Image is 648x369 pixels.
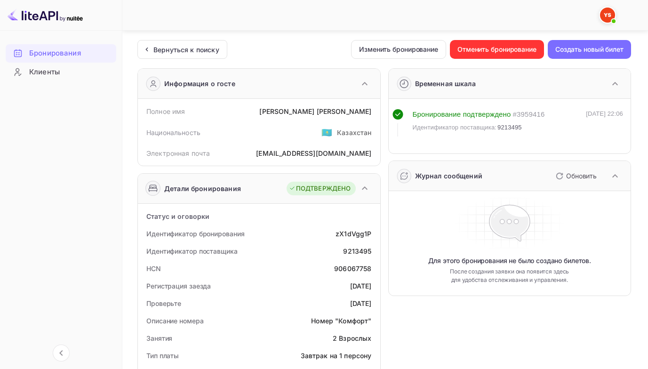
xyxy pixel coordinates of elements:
[146,230,244,238] ya-tr-span: Идентификатор бронирования
[53,345,70,361] button: Свернуть навигацию
[351,40,446,59] button: Изменить бронирование
[164,79,235,88] ya-tr-span: Информация о госте
[586,110,623,117] ya-tr-span: [DATE] 22:06
[317,107,372,115] ya-tr-span: [PERSON_NAME]
[336,230,371,238] ya-tr-span: zX1dVgg1P
[301,352,372,360] ya-tr-span: Завтрак на 1 персону
[146,128,200,136] ya-tr-span: Национальность
[146,247,238,255] ya-tr-span: Идентификатор поставщика
[428,256,591,265] ya-tr-span: Для этого бронирования не было создано билетов.
[6,44,116,63] div: Бронирования
[350,281,372,291] div: [DATE]
[343,246,371,256] div: 9213495
[550,168,600,184] button: Обновить
[350,298,372,308] div: [DATE]
[457,44,536,55] ya-tr-span: Отменить бронирование
[29,67,60,78] ya-tr-span: Клиенты
[259,107,314,115] ya-tr-span: [PERSON_NAME]
[256,149,371,157] ya-tr-span: [EMAIL_ADDRESS][DOMAIN_NAME]
[445,267,574,284] ya-tr-span: После создания заявки она появится здесь для удобства отслеживания и управления.
[415,80,476,88] ya-tr-span: Временная шкала
[146,265,161,273] ya-tr-span: HCN
[8,8,83,23] img: Логотип LiteAPI
[311,317,371,325] ya-tr-span: Номер "Комфорт"
[6,63,116,81] div: Клиенты
[164,184,241,193] ya-tr-span: Детали бронирования
[6,44,116,62] a: Бронирования
[497,124,522,131] ya-tr-span: 9213495
[146,352,179,360] ya-tr-span: Тип платы
[321,127,332,137] ya-tr-span: 🇰🇿
[146,317,204,325] ya-tr-span: Описание номера
[146,212,210,220] ya-tr-span: Статус и оговорки
[146,107,185,115] ya-tr-span: Полное имя
[413,110,461,118] ya-tr-span: Бронирование
[146,282,211,290] ya-tr-span: Регистрация заезда
[146,299,181,307] ya-tr-span: Проверьте
[450,40,544,59] button: Отменить бронирование
[321,124,332,141] span: США
[153,46,219,54] ya-tr-span: Вернуться к поиску
[413,124,497,131] ya-tr-span: Идентификатор поставщика:
[566,172,597,180] ya-tr-span: Обновить
[334,264,371,273] div: 906067758
[6,63,116,80] a: Клиенты
[600,8,615,23] img: Служба Поддержки Яндекса
[146,334,172,342] ya-tr-span: Занятия
[146,149,210,157] ya-tr-span: Электронная почта
[29,48,81,59] ya-tr-span: Бронирования
[555,44,624,55] ya-tr-span: Создать новый билет
[333,334,372,342] ya-tr-span: 2 Взрослых
[548,40,631,59] button: Создать новый билет
[415,172,482,180] ya-tr-span: Журнал сообщений
[337,128,371,136] ya-tr-span: Казахстан
[359,44,438,55] ya-tr-span: Изменить бронирование
[296,184,351,193] ya-tr-span: ПОДТВЕРЖДЕНО
[463,110,511,118] ya-tr-span: подтверждено
[512,109,544,120] div: # 3959416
